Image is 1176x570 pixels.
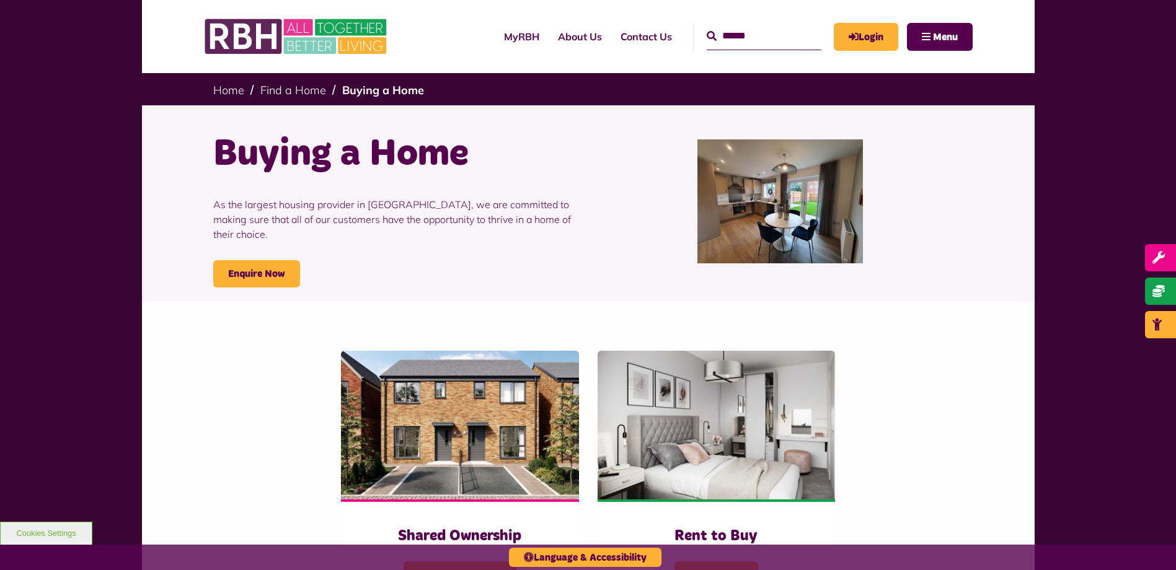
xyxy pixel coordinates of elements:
img: RBH [204,12,390,61]
button: Language & Accessibility [509,548,661,567]
img: Bedroom Cottons [598,351,835,499]
a: Home [213,83,244,97]
a: Find a Home [260,83,326,97]
a: MyRBH [834,23,898,51]
a: About Us [549,20,611,53]
h1: Buying a Home [213,130,579,178]
a: Enquire Now [213,260,300,287]
button: Navigation [907,23,973,51]
img: 20200821 165920 Cottons Resized [697,139,863,263]
a: Buying a Home [342,83,424,97]
a: MyRBH [495,20,549,53]
span: Menu [933,32,958,42]
p: As the largest housing provider in [GEOGRAPHIC_DATA], we are committed to making sure that all of... [213,178,579,260]
iframe: Netcall Web Assistant for live chat [1120,514,1176,570]
h3: Rent to Buy [622,527,810,546]
img: Cottons Resized [341,351,578,499]
a: Contact Us [611,20,681,53]
h3: Shared Ownership [366,527,554,546]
